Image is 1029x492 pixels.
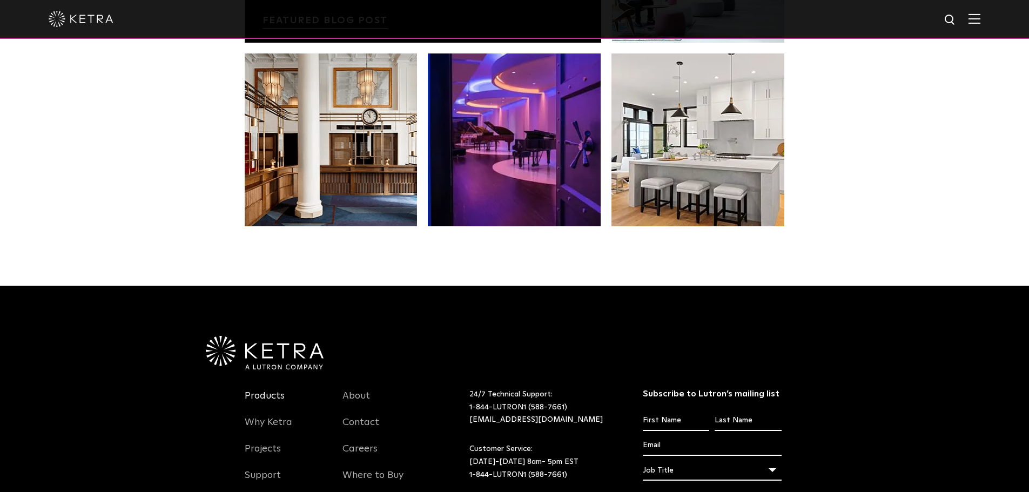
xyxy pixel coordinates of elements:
a: Products [245,390,285,415]
img: search icon [944,14,957,27]
a: About [342,390,370,415]
a: 1-844-LUTRON1 (588-7661) [469,403,567,411]
img: ketra-logo-2019-white [49,11,113,27]
div: Job Title [643,460,782,481]
input: Last Name [715,410,781,431]
a: Why Ketra [245,416,292,441]
a: Projects [245,443,281,468]
img: Ketra-aLutronCo_White_RGB [206,336,324,369]
p: Customer Service: [DATE]-[DATE] 8am- 5pm EST [469,443,616,481]
a: 1-844-LUTRON1 (588-7661) [469,471,567,478]
p: 24/7 Technical Support: [469,388,616,427]
a: Contact [342,416,379,441]
input: First Name [643,410,709,431]
a: [EMAIL_ADDRESS][DOMAIN_NAME] [469,416,603,423]
img: Hamburger%20Nav.svg [969,14,980,24]
a: Careers [342,443,378,468]
h3: Subscribe to Lutron’s mailing list [643,388,782,400]
input: Email [643,435,782,456]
